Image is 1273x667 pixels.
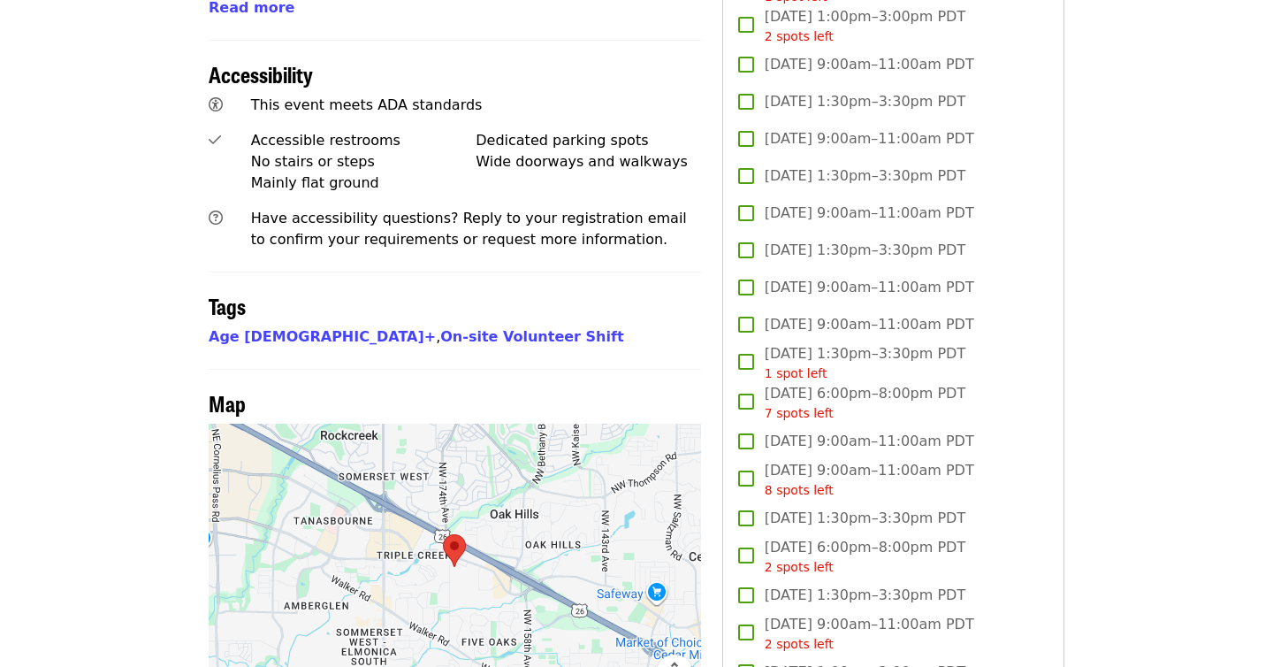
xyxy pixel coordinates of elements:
i: universal-access icon [209,96,223,113]
div: No stairs or steps [251,151,476,172]
span: [DATE] 9:00am–11:00am PDT [765,54,974,75]
span: [DATE] 1:30pm–3:30pm PDT [765,240,965,261]
span: 2 spots left [765,29,834,43]
span: [DATE] 9:00am–11:00am PDT [765,614,974,654]
span: [DATE] 1:30pm–3:30pm PDT [765,343,965,383]
span: Have accessibility questions? Reply to your registration email to confirm your requirements or re... [251,210,687,248]
div: Mainly flat ground [251,172,476,194]
span: [DATE] 9:00am–11:00am PDT [765,128,974,149]
span: [DATE] 6:00pm–8:00pm PDT [765,383,965,423]
span: Tags [209,290,246,321]
span: Map [209,387,246,418]
span: [DATE] 6:00pm–8:00pm PDT [765,537,965,577]
span: 7 spots left [765,406,834,420]
a: On-site Volunteer Shift [440,328,623,345]
span: This event meets ADA standards [251,96,483,113]
span: [DATE] 1:30pm–3:30pm PDT [765,508,965,529]
span: 2 spots left [765,560,834,574]
span: [DATE] 1:30pm–3:30pm PDT [765,165,965,187]
i: check icon [209,132,221,149]
span: [DATE] 9:00am–11:00am PDT [765,203,974,224]
span: [DATE] 1:00pm–3:00pm PDT [765,6,965,46]
span: [DATE] 9:00am–11:00am PDT [765,460,974,500]
span: , [209,328,440,345]
div: Dedicated parking spots [476,130,701,151]
span: 2 spots left [765,637,834,651]
span: [DATE] 9:00am–11:00am PDT [765,314,974,335]
span: 8 spots left [765,483,834,497]
i: question-circle icon [209,210,223,226]
div: Wide doorways and walkways [476,151,701,172]
span: [DATE] 1:30pm–3:30pm PDT [765,91,965,112]
span: [DATE] 9:00am–11:00am PDT [765,431,974,452]
span: 1 spot left [765,366,827,380]
span: Accessibility [209,58,313,89]
a: Age [DEMOGRAPHIC_DATA]+ [209,328,436,345]
span: [DATE] 1:30pm–3:30pm PDT [765,585,965,606]
span: [DATE] 9:00am–11:00am PDT [765,277,974,298]
div: Accessible restrooms [251,130,476,151]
